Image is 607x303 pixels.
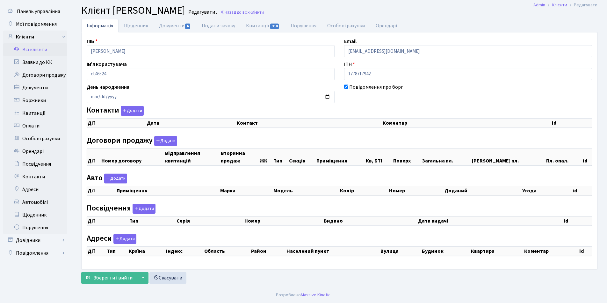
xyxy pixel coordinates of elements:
th: Дата [146,119,236,128]
th: Приміщення [316,148,365,165]
th: Відправлення квитанцій [164,148,220,165]
a: Боржники [3,94,67,107]
span: Мої повідомлення [16,21,57,28]
th: Номер [244,216,323,225]
th: Видано [323,216,417,225]
a: Панель управління [3,5,67,18]
th: Номер договору [101,148,164,165]
th: Район [250,246,286,256]
a: Massive Kinetic [301,292,330,298]
span: Панель управління [17,8,60,15]
a: Особові рахунки [3,132,67,145]
th: Доданий [444,186,522,196]
a: Автомобілі [3,196,67,209]
a: Додати [131,203,155,214]
a: Документи [3,81,67,94]
th: id [551,119,592,128]
a: Порушення [285,19,322,32]
th: Тип [273,148,288,165]
th: Контакт [236,119,382,128]
a: Інформація [81,19,119,32]
a: Скасувати [149,272,186,284]
label: Контакти [87,106,144,116]
a: Клієнти [3,31,67,43]
button: Зберегти і вийти [81,272,137,284]
th: Дії [87,148,101,165]
a: Подати заявку [196,19,241,32]
th: Номер [388,186,444,196]
span: Зберегти і вийти [93,274,133,281]
th: Серія [176,216,244,225]
th: Область [204,246,250,256]
th: Вулиця [380,246,421,256]
th: Приміщення [116,186,220,196]
th: Коментар [524,246,579,256]
span: Клієнт [PERSON_NAME] [81,3,185,18]
th: Модель [273,186,339,196]
th: Вторинна продаж [220,148,259,165]
button: Посвідчення [133,204,155,214]
th: Кв, БТІ [365,148,393,165]
th: [PERSON_NAME] пл. [471,148,546,165]
a: Довідники [3,234,67,247]
a: Порушення [3,221,67,234]
button: Адреси [113,234,136,244]
a: Додати [119,105,144,116]
a: Орендарі [3,145,67,158]
th: Пл. опал. [546,148,582,165]
a: Квитанції [241,19,285,32]
span: 310 [270,24,279,29]
a: Повідомлення [3,247,67,259]
th: Тип [129,216,176,225]
a: Всі клієнти [3,43,67,56]
label: День народження [87,83,129,91]
label: Ім'я користувача [87,60,127,68]
th: id [579,246,592,256]
a: Контакти [3,170,67,183]
a: Додати [103,173,127,184]
a: Квитанції [3,107,67,120]
label: Повідомлення про борг [349,83,403,91]
label: Посвідчення [87,204,155,214]
a: Орендарі [370,19,402,32]
a: Посвідчення [3,158,67,170]
th: Поверх [393,148,422,165]
a: Додати [112,233,136,244]
a: Оплати [3,120,67,132]
th: Будинок [421,246,470,256]
th: Квартира [470,246,524,256]
th: id [563,216,592,225]
label: ПІБ [87,38,98,45]
a: Щоденник [119,19,154,32]
a: Договори продажу [3,69,67,81]
a: Документи [154,19,196,32]
button: Контакти [121,106,144,116]
th: Марка [220,186,273,196]
th: Дії [87,216,129,225]
li: Редагувати [567,2,597,9]
a: Заявки до КК [3,56,67,69]
a: Admin [533,2,545,8]
small: Редагувати . [187,9,217,15]
div: Розроблено . [276,292,331,299]
th: id [582,148,592,165]
a: Адреси [3,183,67,196]
a: Клієнти [552,2,567,8]
th: Тип [106,246,128,256]
th: Загальна пл. [422,148,472,165]
th: Дії [87,246,106,256]
a: Особові рахунки [322,19,370,32]
a: Назад до всіхКлієнти [220,9,264,15]
span: 6 [185,24,190,29]
label: Договори продажу [87,136,177,146]
button: Договори продажу [154,136,177,146]
label: Авто [87,174,127,183]
th: Країна [128,246,165,256]
label: Адреси [87,234,136,244]
th: Дата видачі [417,216,563,225]
th: ЖК [259,148,273,165]
button: Авто [104,174,127,183]
th: Колір [339,186,388,196]
th: id [572,186,592,196]
th: Дії [87,186,116,196]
